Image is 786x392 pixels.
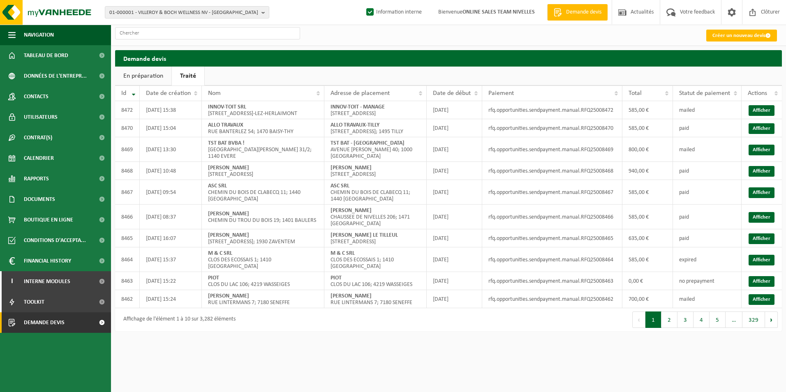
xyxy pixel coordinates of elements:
a: Afficher [749,212,774,223]
td: [DATE] 15:04 [140,119,202,137]
td: [DATE] 15:38 [140,101,202,119]
button: 2 [661,311,677,328]
span: Données de l'entrepr... [24,66,87,86]
span: Calendrier [24,148,54,168]
td: 8472 [115,101,140,119]
span: … [726,311,742,328]
span: mailed [679,107,695,113]
td: 585,00 € [622,119,673,137]
input: Chercher [115,27,300,39]
td: CHEMIN DU TROU DU BOIS 19; 1401 BAULERS [202,205,324,229]
a: Afficher [749,187,774,198]
td: [STREET_ADDRESS]; 1495 TILLY [324,119,427,137]
td: CHAUSSEE DE NIVELLES 206; 1471 [GEOGRAPHIC_DATA] [324,205,427,229]
td: 8468 [115,162,140,180]
a: Créer un nouveau devis [706,30,777,42]
td: [DATE] 13:30 [140,137,202,162]
td: 585,00 € [622,247,673,272]
td: 8465 [115,229,140,247]
td: [DATE] 10:48 [140,162,202,180]
div: Affichage de l'élément 1 à 10 sur 3,282 éléments [119,312,236,327]
span: Demande devis [564,8,603,16]
td: AVENUE [PERSON_NAME] 40; 1000 [GEOGRAPHIC_DATA] [324,137,427,162]
label: Information interne [365,6,422,18]
span: Demande devis [24,312,65,333]
td: [STREET_ADDRESS]-LEZ-HERLAIMONT [202,101,324,119]
span: Contrat(s) [24,127,52,148]
span: Statut de paiement [679,90,730,97]
td: [DATE] [427,119,482,137]
strong: [PERSON_NAME] LE TILLEUL [331,232,398,238]
strong: ONLINE SALES TEAM NIVELLES [462,9,535,15]
td: [DATE] 15:37 [140,247,202,272]
button: 3 [677,311,694,328]
strong: [PERSON_NAME] [208,293,249,299]
span: Total [629,90,642,97]
strong: ASC SRL [208,183,227,189]
span: Rapports [24,168,49,189]
strong: INNOV-TOIT - MANAGE [331,104,385,110]
td: CHEMIN DU BOIS DE CLABECQ 11; 1440 [GEOGRAPHIC_DATA] [202,180,324,205]
strong: [PERSON_NAME] [331,165,372,171]
span: Id [121,90,126,97]
td: [STREET_ADDRESS] [324,101,427,119]
td: [DATE] 16:07 [140,229,202,247]
td: rfq.opportunities.sendpayment.manual.RFQ25008467 [482,180,622,205]
td: [GEOGRAPHIC_DATA][PERSON_NAME] 31/2; 1140 EVERE [202,137,324,162]
td: 8466 [115,205,140,229]
span: paid [679,235,689,242]
td: [DATE] [427,247,482,272]
button: 4 [694,311,710,328]
a: Afficher [749,276,774,287]
span: mailed [679,147,695,153]
td: [DATE] [427,290,482,308]
strong: PIOT [208,275,219,281]
td: [STREET_ADDRESS] [324,162,427,180]
strong: ALLO TRAVAUX-TILLY [331,122,379,128]
h2: Demande devis [115,50,782,66]
td: rfq.opportunities.sendpayment.manual.RFQ25008468 [482,162,622,180]
td: CLOS DU LAC 106; 4219 WASSEIGES [324,272,427,290]
button: 1 [645,311,661,328]
strong: [PERSON_NAME] [208,211,249,217]
td: 8462 [115,290,140,308]
span: Tableau de bord [24,45,68,66]
strong: INNOV-TOIT SRL [208,104,246,110]
td: [DATE] 08:37 [140,205,202,229]
td: 585,00 € [622,205,673,229]
a: Afficher [749,123,774,134]
td: 800,00 € [622,137,673,162]
span: Adresse de placement [331,90,390,97]
span: Nom [208,90,221,97]
strong: ALLO TRAVAUX [208,122,243,128]
strong: [PERSON_NAME] [331,293,372,299]
strong: TST BAT BVBA ! [208,140,245,146]
a: Afficher [749,145,774,155]
td: RUE LINTERMANS 7; 7180 SENEFFE [324,290,427,308]
td: CLOS DU LAC 106; 4219 WASSEIGES [202,272,324,290]
a: Afficher [749,294,774,305]
td: RUE LINTERMANS 7; 7180 SENEFFE [202,290,324,308]
td: rfq.opportunities.sendpayment.manual.RFQ25008463 [482,272,622,290]
td: [DATE] [427,137,482,162]
td: 635,00 € [622,229,673,247]
span: Navigation [24,25,54,45]
a: Afficher [749,105,774,116]
span: Date de début [433,90,471,97]
td: rfq.opportunities.sendpayment.manual.RFQ25008462 [482,290,622,308]
strong: [PERSON_NAME] [208,232,249,238]
span: Toolkit [24,292,44,312]
strong: M & C SRL [208,250,232,256]
td: rfq.opportunities.sendpayment.manual.RFQ25008472 [482,101,622,119]
td: 8467 [115,180,140,205]
strong: TST BAT - [GEOGRAPHIC_DATA] [331,140,405,146]
span: Paiement [488,90,514,97]
span: I [8,271,16,292]
td: 700,00 € [622,290,673,308]
td: 8463 [115,272,140,290]
td: 585,00 € [622,180,673,205]
td: [DATE] [427,101,482,119]
td: 585,00 € [622,101,673,119]
button: 329 [742,311,765,328]
span: Financial History [24,251,71,271]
